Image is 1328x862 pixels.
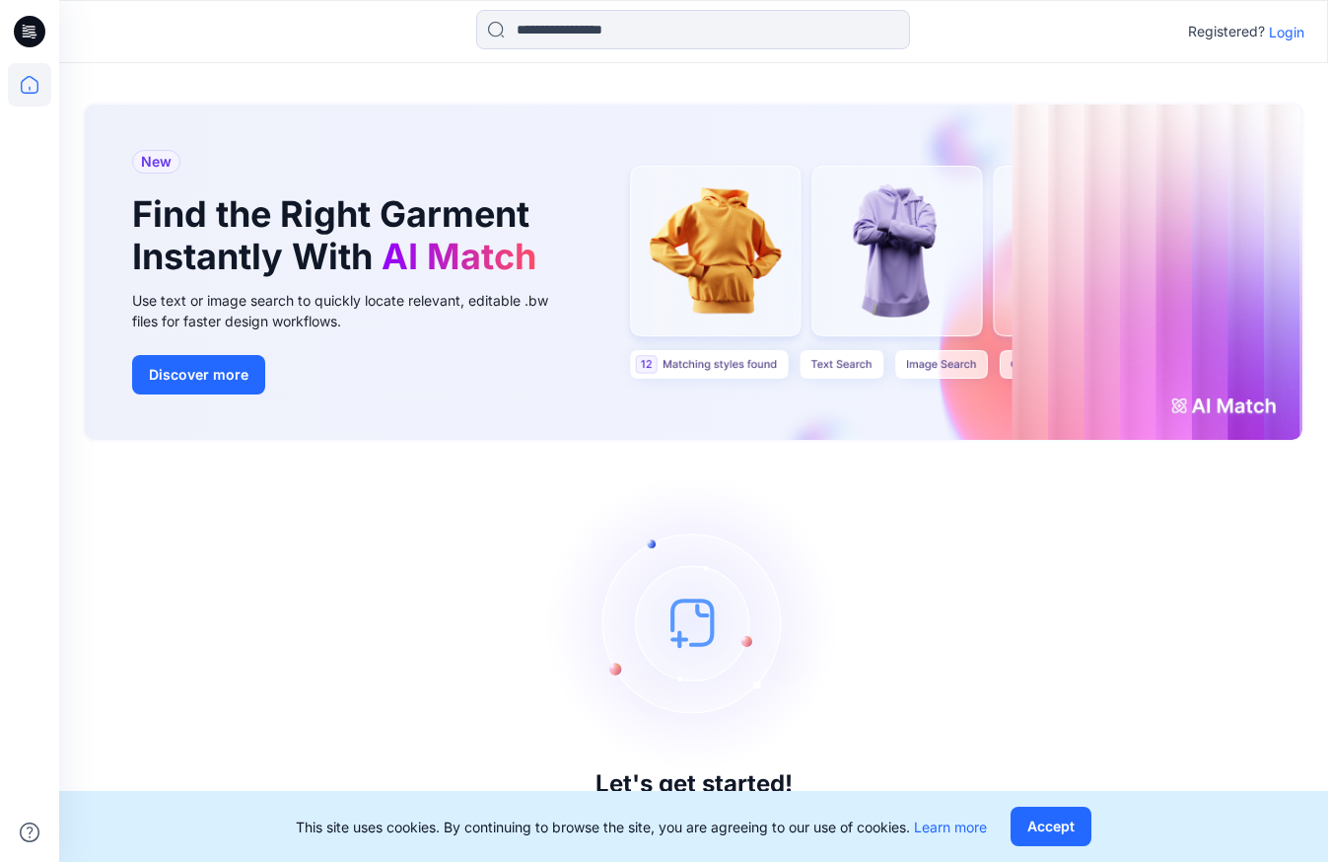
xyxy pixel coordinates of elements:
a: Learn more [914,819,987,835]
p: Registered? [1188,20,1265,43]
span: New [141,150,172,174]
p: This site uses cookies. By continuing to browse the site, you are agreeing to our use of cookies. [296,817,987,837]
div: Use text or image search to quickly locate relevant, editable .bw files for faster design workflows. [132,290,576,331]
span: AI Match [382,235,536,278]
button: Accept [1011,807,1091,846]
img: empty-state-image.svg [546,474,842,770]
button: Discover more [132,355,265,395]
h1: Find the Right Garment Instantly With [132,193,546,278]
h3: Let's get started! [595,770,793,798]
p: Login [1269,22,1304,42]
